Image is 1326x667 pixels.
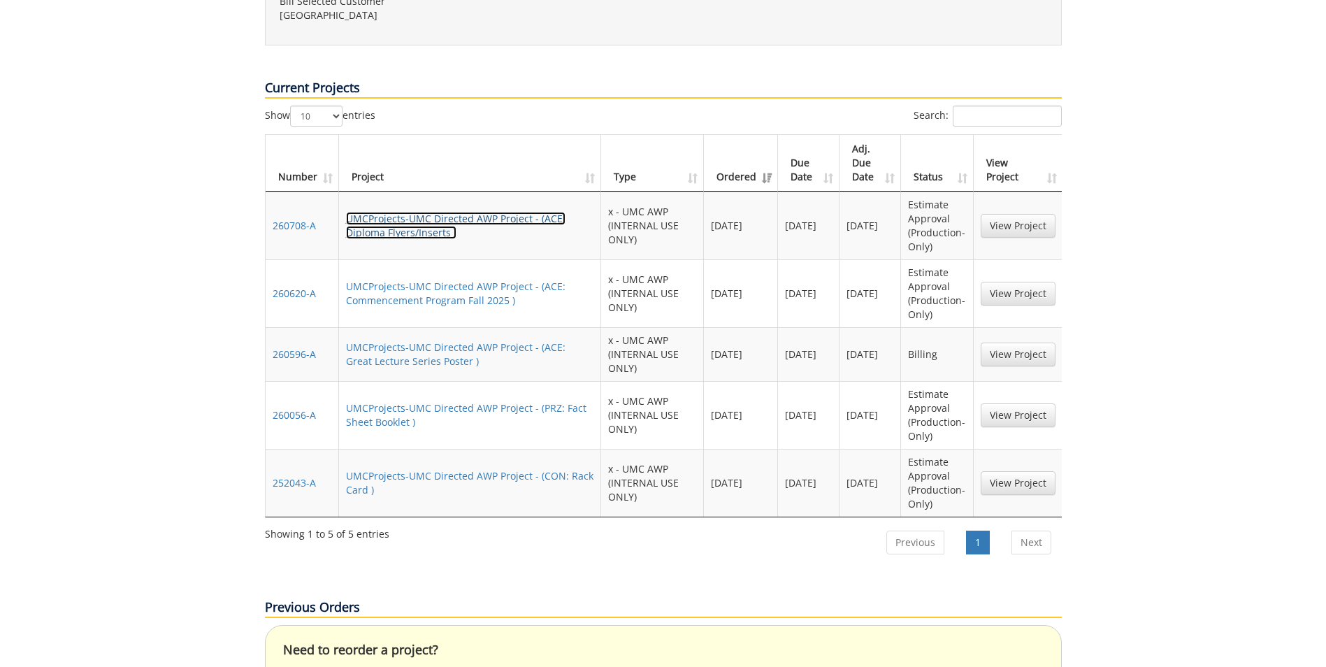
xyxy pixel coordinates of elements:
[778,449,839,517] td: [DATE]
[778,259,839,327] td: [DATE]
[346,469,593,496] a: UMCProjects-UMC Directed AWP Project - (CON: Rack Card )
[839,327,901,381] td: [DATE]
[901,327,973,381] td: Billing
[981,214,1055,238] a: View Project
[704,192,778,259] td: [DATE]
[981,282,1055,306] a: View Project
[280,8,653,22] p: [GEOGRAPHIC_DATA]
[704,449,778,517] td: [DATE]
[273,476,316,489] a: 252043-A
[778,381,839,449] td: [DATE]
[601,381,704,449] td: x - UMC AWP (INTERNAL USE ONLY)
[974,135,1062,192] th: View Project: activate to sort column ascending
[981,343,1055,366] a: View Project
[704,135,778,192] th: Ordered: activate to sort column ascending
[839,381,901,449] td: [DATE]
[981,471,1055,495] a: View Project
[601,259,704,327] td: x - UMC AWP (INTERNAL USE ONLY)
[901,259,973,327] td: Estimate Approval (Production-Only)
[704,327,778,381] td: [DATE]
[901,192,973,259] td: Estimate Approval (Production-Only)
[265,598,1062,618] p: Previous Orders
[901,135,973,192] th: Status: activate to sort column ascending
[346,280,565,307] a: UMCProjects-UMC Directed AWP Project - (ACE: Commencement Program Fall 2025 )
[886,531,944,554] a: Previous
[266,135,339,192] th: Number: activate to sort column ascending
[346,401,586,429] a: UMCProjects-UMC Directed AWP Project - (PRZ: Fact Sheet Booklet )
[778,192,839,259] td: [DATE]
[346,340,565,368] a: UMCProjects-UMC Directed AWP Project - (ACE: Great Lecture Series Poster )
[601,327,704,381] td: x - UMC AWP (INTERNAL USE ONLY)
[1011,531,1051,554] a: Next
[839,449,901,517] td: [DATE]
[290,106,343,127] select: Showentries
[981,403,1055,427] a: View Project
[778,327,839,381] td: [DATE]
[273,408,316,422] a: 260056-A
[339,135,602,192] th: Project: activate to sort column ascending
[704,381,778,449] td: [DATE]
[966,531,990,554] a: 1
[283,643,1044,657] h4: Need to reorder a project?
[839,259,901,327] td: [DATE]
[601,135,704,192] th: Type: activate to sort column ascending
[273,347,316,361] a: 260596-A
[901,449,973,517] td: Estimate Approval (Production-Only)
[839,135,901,192] th: Adj. Due Date: activate to sort column ascending
[265,106,375,127] label: Show entries
[265,79,1062,99] p: Current Projects
[346,212,565,239] a: UMCProjects-UMC Directed AWP Project - (ACE: Diploma Flyers/Inserts )
[601,449,704,517] td: x - UMC AWP (INTERNAL USE ONLY)
[265,522,389,541] div: Showing 1 to 5 of 5 entries
[953,106,1062,127] input: Search:
[914,106,1062,127] label: Search:
[273,287,316,300] a: 260620-A
[601,192,704,259] td: x - UMC AWP (INTERNAL USE ONLY)
[778,135,839,192] th: Due Date: activate to sort column ascending
[839,192,901,259] td: [DATE]
[704,259,778,327] td: [DATE]
[273,219,316,232] a: 260708-A
[901,381,973,449] td: Estimate Approval (Production-Only)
